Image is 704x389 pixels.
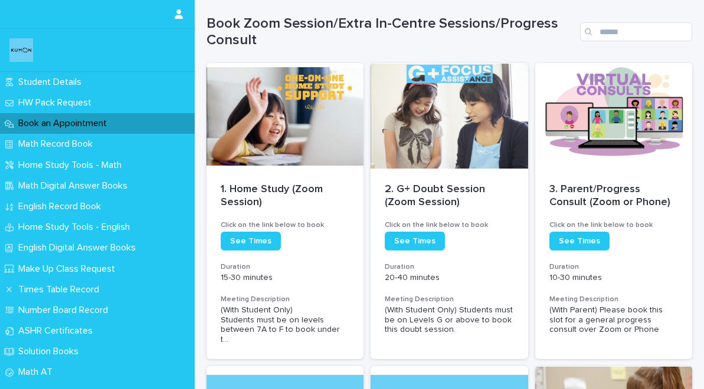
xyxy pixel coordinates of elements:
img: o6XkwfS7S2qhyeB9lxyF [9,38,33,62]
h3: Meeting Description [549,295,678,304]
h3: Duration [385,262,513,272]
p: 3. Parent/Progress Consult (Zoom or Phone) [549,183,678,209]
p: 10-30 minutes [549,273,678,283]
span: (With Student Only) Students must be on levels between 7A to F to book under t ... [221,305,349,345]
p: Math Record Book [14,139,102,150]
p: 15-30 minutes [221,273,349,283]
h3: Click on the link below to book [385,220,513,230]
h3: Duration [549,262,678,272]
input: Search [580,22,692,41]
p: English Record Book [14,201,110,212]
p: Make Up Class Request [14,263,125,275]
h3: Click on the link below to book [549,220,678,230]
p: Times Table Record [14,284,109,295]
p: Number Board Record [14,305,117,316]
p: 1. Home Study (Zoom Session) [221,183,349,209]
h3: Meeting Description [385,295,513,304]
span: See Times [559,237,600,245]
h1: Book Zoom Session/Extra In-Centre Sessions/Progress Consult [207,15,575,50]
p: English Digital Answer Books [14,242,145,253]
p: Home Study Tools - Math [14,160,131,171]
a: 2. G+ Doubt Session (Zoom Session)Click on the link below to bookSee TimesDuration20-40 minutesMe... [371,63,528,359]
a: 3. Parent/Progress Consult (Zoom or Phone)Click on the link below to bookSee TimesDuration10-30 m... [535,63,692,359]
span: (With Parent) Please book this slot for a general progress consult over Zoom or Phone [549,306,665,334]
a: See Times [385,232,445,250]
span: See Times [394,237,436,245]
p: ASHR Certificates [14,325,102,337]
p: Math Digital Answer Books [14,180,137,192]
a: See Times [549,232,610,250]
h3: Meeting Description [221,295,349,304]
p: Student Details [14,77,91,88]
p: 20-40 minutes [385,273,513,283]
p: Book an Appointment [14,118,116,129]
p: HW Pack Request [14,97,101,108]
p: Math AT [14,367,62,378]
a: 1. Home Study (Zoom Session)Click on the link below to bookSee TimesDuration15-30 minutesMeeting ... [207,63,364,359]
p: Home Study Tools - English [14,222,139,233]
span: (With Student Only) Students must be on Levels G or above to book this doubt session. [385,306,515,334]
p: 2. G+ Doubt Session (Zoom Session) [385,183,513,209]
h3: Click on the link below to book [221,220,349,230]
span: See Times [230,237,271,245]
a: See Times [221,232,281,250]
div: (With Student Only) Students must be on levels between 7A to F to book under this category. [221,305,349,345]
h3: Duration [221,262,349,272]
p: Solution Books [14,346,88,357]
